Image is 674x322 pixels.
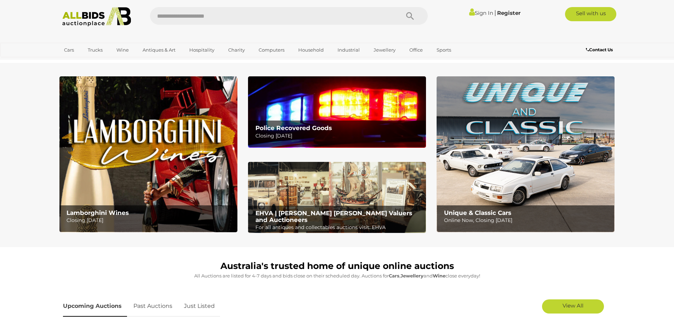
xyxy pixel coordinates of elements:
[389,273,399,279] strong: Cars
[255,210,412,223] b: EHVA | [PERSON_NAME] [PERSON_NAME] Valuers and Auctioneers
[494,9,496,17] span: |
[248,162,426,233] a: EHVA | Evans Hastings Valuers and Auctioneers EHVA | [PERSON_NAME] [PERSON_NAME] Valuers and Auct...
[255,223,422,232] p: For all antiques and collectables auctions visit: EHVA
[542,299,604,314] a: View All
[58,7,135,27] img: Allbids.com.au
[67,209,129,216] b: Lamborghini Wines
[444,216,611,225] p: Online Now, Closing [DATE]
[405,44,427,56] a: Office
[112,44,133,56] a: Wine
[333,44,364,56] a: Industrial
[437,76,615,232] a: Unique & Classic Cars Unique & Classic Cars Online Now, Closing [DATE]
[255,124,332,131] b: Police Recovered Goods
[586,47,613,52] b: Contact Us
[469,10,493,16] a: Sign In
[83,44,107,56] a: Trucks
[128,296,178,317] a: Past Auctions
[392,7,428,25] button: Search
[138,44,180,56] a: Antiques & Art
[248,76,426,147] img: Police Recovered Goods
[433,273,445,279] strong: Wine
[294,44,328,56] a: Household
[59,44,79,56] a: Cars
[224,44,249,56] a: Charity
[497,10,520,16] a: Register
[63,272,611,280] p: All Auctions are listed for 4-7 days and bids close on their scheduled day. Auctions for , and cl...
[444,209,511,216] b: Unique & Classic Cars
[248,76,426,147] a: Police Recovered Goods Police Recovered Goods Closing [DATE]
[59,76,237,232] a: Lamborghini Wines Lamborghini Wines Closing [DATE]
[59,56,119,68] a: [GEOGRAPHIC_DATA]
[63,261,611,271] h1: Australia's trusted home of unique online auctions
[248,162,426,233] img: EHVA | Evans Hastings Valuers and Auctioneers
[63,296,127,317] a: Upcoming Auctions
[586,46,615,54] a: Contact Us
[67,216,233,225] p: Closing [DATE]
[369,44,400,56] a: Jewellery
[401,273,424,279] strong: Jewellery
[185,44,219,56] a: Hospitality
[565,7,616,21] a: Sell with us
[437,76,615,232] img: Unique & Classic Cars
[254,44,289,56] a: Computers
[59,76,237,232] img: Lamborghini Wines
[255,131,422,140] p: Closing [DATE]
[179,296,220,317] a: Just Listed
[563,302,583,309] span: View All
[432,44,456,56] a: Sports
